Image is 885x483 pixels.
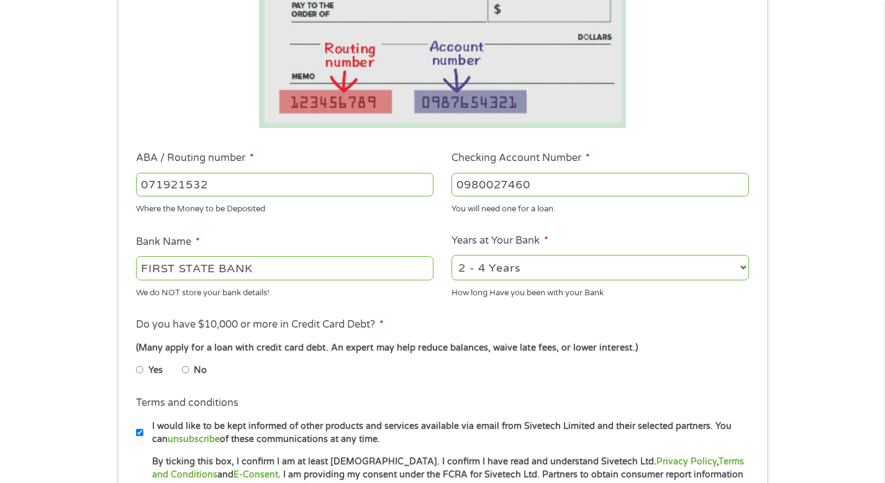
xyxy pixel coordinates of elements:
[136,341,748,355] div: (Many apply for a loan with credit card debt. An expert may help reduce balances, waive late fees...
[452,152,590,165] label: Checking Account Number
[452,234,548,247] label: Years at Your Bank
[136,152,254,165] label: ABA / Routing number
[136,397,238,410] label: Terms and conditions
[148,364,163,377] label: Yes
[143,420,753,446] label: I would like to be kept informed of other products and services available via email from Sivetech...
[136,282,433,299] div: We do NOT store your bank details!
[656,456,717,467] a: Privacy Policy
[136,173,433,196] input: 263177916
[168,434,220,444] a: unsubscribe
[452,199,749,216] div: You will need one for a loan.
[136,318,384,331] label: Do you have $10,000 or more in Credit Card Debt?
[452,282,749,299] div: How long Have you been with your Bank
[234,469,278,480] a: E-Consent
[136,236,200,249] label: Bank Name
[452,173,749,196] input: 345634636
[152,456,744,480] a: Terms and Conditions
[194,364,207,377] label: No
[136,199,433,216] div: Where the Money to be Deposited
